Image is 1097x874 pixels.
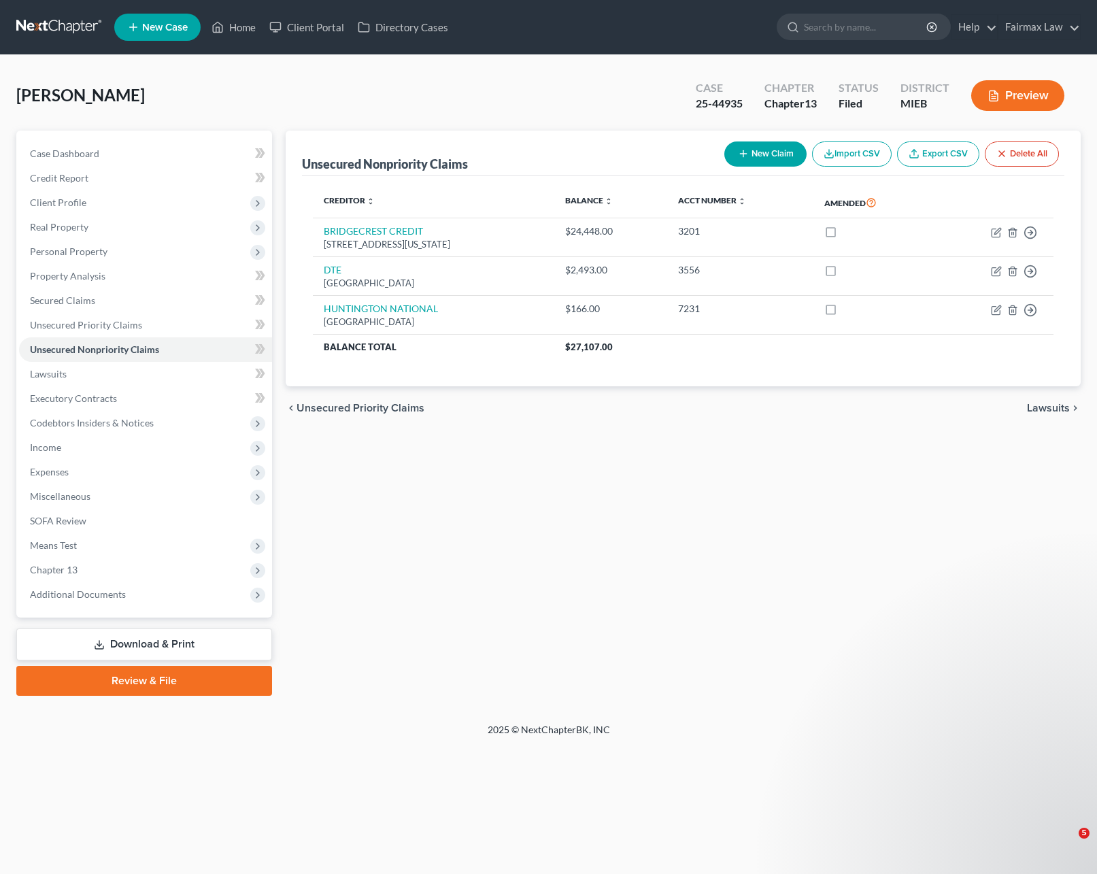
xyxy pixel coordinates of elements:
a: Home [205,15,263,39]
i: chevron_right [1070,403,1081,414]
span: Property Analysis [30,270,105,282]
span: Credit Report [30,172,88,184]
span: Lawsuits [1027,403,1070,414]
div: Chapter [764,96,817,112]
a: Executory Contracts [19,386,272,411]
a: Unsecured Nonpriority Claims [19,337,272,362]
div: MIEB [900,96,949,112]
button: New Claim [724,141,807,167]
button: Preview [971,80,1064,111]
div: 7231 [678,302,803,316]
span: Secured Claims [30,295,95,306]
div: 25-44935 [696,96,743,112]
div: $2,493.00 [565,263,656,277]
div: 2025 © NextChapterBK, INC [161,723,936,747]
th: Amended [813,187,934,218]
span: Real Property [30,221,88,233]
div: Chapter [764,80,817,96]
a: SOFA Review [19,509,272,533]
div: $24,448.00 [565,224,656,238]
button: Import CSV [812,141,892,167]
i: unfold_more [367,197,375,205]
span: Unsecured Nonpriority Claims [30,343,159,355]
span: Additional Documents [30,588,126,600]
span: SOFA Review [30,515,86,526]
div: [GEOGRAPHIC_DATA] [324,277,543,290]
a: Balance unfold_more [565,195,613,205]
div: [GEOGRAPHIC_DATA] [324,316,543,329]
span: Executory Contracts [30,392,117,404]
div: Status [839,80,879,96]
span: 13 [805,97,817,110]
a: Download & Print [16,628,272,660]
i: chevron_left [286,403,297,414]
i: unfold_more [605,197,613,205]
i: unfold_more [738,197,746,205]
span: Means Test [30,539,77,551]
a: Property Analysis [19,264,272,288]
div: District [900,80,949,96]
span: $27,107.00 [565,341,613,352]
span: Unsecured Priority Claims [30,319,142,331]
a: Review & File [16,666,272,696]
a: HUNTINGTON NATIONAL [324,303,438,314]
a: Acct Number unfold_more [678,195,746,205]
span: 5 [1079,828,1090,839]
button: Lawsuits chevron_right [1027,403,1081,414]
a: Secured Claims [19,288,272,313]
span: Unsecured Priority Claims [297,403,424,414]
a: Export CSV [897,141,979,167]
a: Directory Cases [351,15,455,39]
a: Credit Report [19,166,272,190]
a: Creditor unfold_more [324,195,375,205]
span: New Case [142,22,188,33]
span: [PERSON_NAME] [16,85,145,105]
span: Lawsuits [30,368,67,380]
a: BRIDGECREST CREDIT [324,225,423,237]
input: Search by name... [804,14,928,39]
div: 3201 [678,224,803,238]
span: Case Dashboard [30,148,99,159]
div: Filed [839,96,879,112]
div: Unsecured Nonpriority Claims [302,156,468,172]
span: Income [30,441,61,453]
span: Codebtors Insiders & Notices [30,417,154,428]
a: DTE [324,264,341,275]
a: Help [951,15,997,39]
a: Case Dashboard [19,141,272,166]
div: Case [696,80,743,96]
a: Client Portal [263,15,351,39]
span: Miscellaneous [30,490,90,502]
span: Client Profile [30,197,86,208]
div: [STREET_ADDRESS][US_STATE] [324,238,543,251]
th: Balance Total [313,335,554,359]
iframe: Intercom live chat [1051,828,1083,860]
a: Fairmax Law [998,15,1080,39]
span: Personal Property [30,246,107,257]
span: Chapter 13 [30,564,78,575]
a: Lawsuits [19,362,272,386]
div: 3556 [678,263,803,277]
span: Expenses [30,466,69,477]
button: chevron_left Unsecured Priority Claims [286,403,424,414]
a: Unsecured Priority Claims [19,313,272,337]
button: Delete All [985,141,1059,167]
div: $166.00 [565,302,656,316]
